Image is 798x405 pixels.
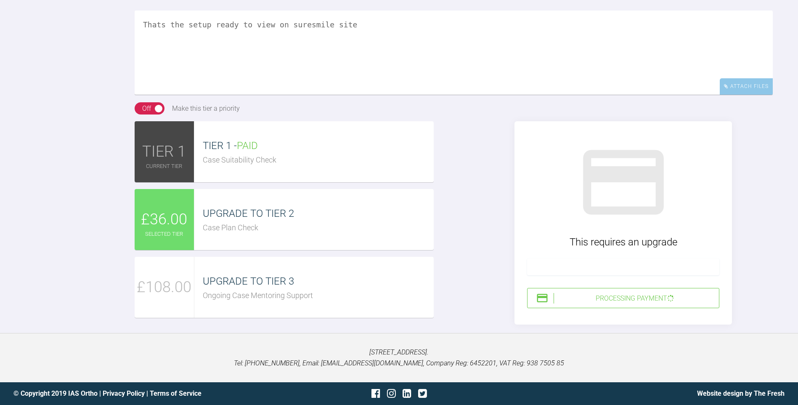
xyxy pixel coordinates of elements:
iframe: Secure card payment input frame [533,263,714,271]
img: stripeIcon.ae7d7783.svg [536,292,549,304]
span: £108.00 [137,275,191,300]
div: Off [142,103,151,114]
textarea: Thats the setup ready to view on suresmile site [135,11,773,95]
a: Terms of Service [150,389,201,397]
span: TIER 1 - [203,140,258,152]
div: Case Suitability Check [203,154,434,166]
div: This requires an upgrade [527,234,719,250]
img: stripeGray.902526a8.svg [575,134,672,231]
a: Privacy Policy [103,389,145,397]
span: PAID [237,140,258,152]
div: © Copyright 2019 IAS Ortho | | [13,388,270,399]
div: Case Plan Check [203,222,434,234]
a: Website design by The Fresh [697,389,785,397]
div: Attach Files [720,78,773,95]
div: Make this tier a priority [172,103,240,114]
div: Processing Payment [554,293,716,304]
span: UPGRADE TO TIER 3 [203,275,294,287]
p: [STREET_ADDRESS]. Tel: [PHONE_NUMBER], Email: [EMAIL_ADDRESS][DOMAIN_NAME], Company Reg: 6452201,... [13,347,785,368]
span: UPGRADE TO TIER 2 [203,208,294,219]
div: Ongoing Case Mentoring Support [203,290,434,302]
span: £36.00 [141,208,187,232]
span: TIER 1 [142,140,186,164]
